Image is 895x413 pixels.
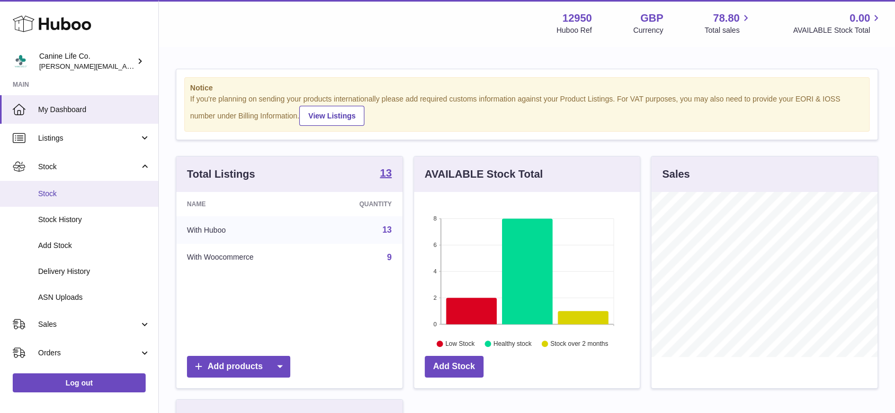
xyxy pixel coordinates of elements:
div: Huboo Ref [557,25,592,35]
strong: 12950 [562,11,592,25]
span: ASN Uploads [38,292,150,302]
a: Add products [187,356,290,378]
h3: Total Listings [187,167,255,181]
span: Orders [38,348,139,358]
h3: Sales [662,167,690,181]
span: Stock [38,189,150,199]
strong: GBP [640,11,663,25]
a: Add Stock [425,356,484,378]
a: 13 [380,168,391,180]
text: Stock over 2 months [550,340,608,347]
strong: 13 [380,168,391,178]
strong: Notice [190,83,864,93]
text: 2 [433,295,436,301]
text: Low Stock [445,340,475,347]
span: Total sales [704,25,751,35]
a: View Listings [299,106,364,126]
h3: AVAILABLE Stock Total [425,167,543,181]
th: Quantity [317,192,402,216]
a: Log out [13,373,146,392]
text: 8 [433,215,436,222]
span: Stock [38,162,139,172]
span: AVAILABLE Stock Total [793,25,882,35]
text: 0 [433,321,436,327]
td: With Huboo [176,216,317,244]
a: 0.00 AVAILABLE Stock Total [793,11,882,35]
a: 9 [387,253,392,262]
td: With Woocommerce [176,244,317,271]
span: 0.00 [849,11,870,25]
span: My Dashboard [38,105,150,115]
span: Listings [38,133,139,143]
span: Add Stock [38,241,150,251]
span: Stock History [38,215,150,225]
div: If you're planning on sending your products internationally please add required customs informati... [190,94,864,126]
th: Name [176,192,317,216]
span: [PERSON_NAME][EMAIL_ADDRESS][DOMAIN_NAME] [39,62,212,70]
text: Healthy stock [494,340,532,347]
span: Delivery History [38,267,150,277]
span: 78.80 [713,11,739,25]
text: 4 [433,268,436,274]
div: Currency [633,25,664,35]
a: 78.80 Total sales [704,11,751,35]
a: 13 [382,225,392,234]
span: Sales [38,319,139,329]
text: 6 [433,242,436,248]
img: kevin@clsgltd.co.uk [13,53,29,69]
div: Canine Life Co. [39,51,135,71]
